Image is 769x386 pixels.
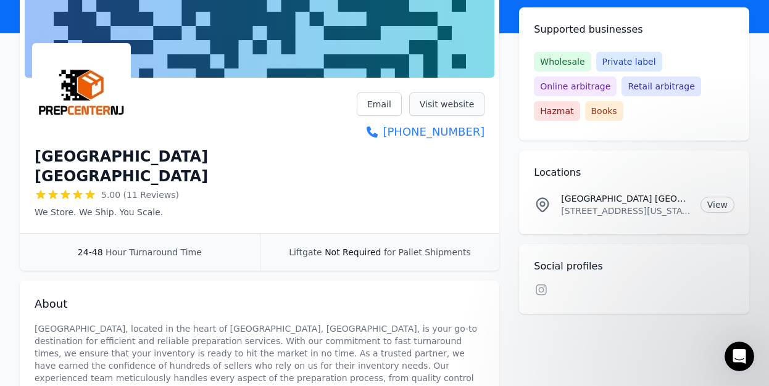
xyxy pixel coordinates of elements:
[228,256,260,281] span: smiley reaction
[35,46,128,139] img: Prep Center NJ
[371,5,394,28] button: Collapse window
[171,256,189,281] span: 😞
[621,76,700,96] span: Retail arbitrage
[534,22,734,37] h2: Supported businesses
[561,205,690,217] p: [STREET_ADDRESS][US_STATE]
[700,197,734,213] a: View
[164,256,196,281] span: disappointed reaction
[384,247,471,257] span: for Pallet Shipments
[163,296,262,306] a: Open in help center
[596,52,662,72] span: Private label
[196,256,228,281] span: neutral face reaction
[35,295,484,313] h2: About
[534,76,617,96] span: Online arbitrage
[203,256,221,281] span: 😐
[8,5,31,28] button: go back
[357,123,484,141] a: [PHONE_NUMBER]
[78,247,103,257] span: 24-48
[534,259,734,274] h2: Social profiles
[394,5,417,27] div: Close
[325,247,381,257] span: Not Required
[106,247,202,257] span: Hour Turnaround Time
[725,342,754,371] iframe: Intercom live chat
[289,247,322,257] span: Liftgate
[101,189,179,201] span: 5.00 (11 Reviews)
[15,244,410,257] div: Did this answer your question?
[561,192,690,205] p: [GEOGRAPHIC_DATA] [GEOGRAPHIC_DATA] Location
[534,165,734,180] h2: Locations
[35,206,357,218] p: We Store. We Ship. You Scale.
[409,92,485,116] a: Visit website
[35,147,357,186] h1: [GEOGRAPHIC_DATA] [GEOGRAPHIC_DATA]
[534,52,591,72] span: Wholesale
[235,256,253,281] span: 😃
[585,101,623,121] span: Books
[357,92,402,116] a: Email
[534,101,580,121] span: Hazmat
